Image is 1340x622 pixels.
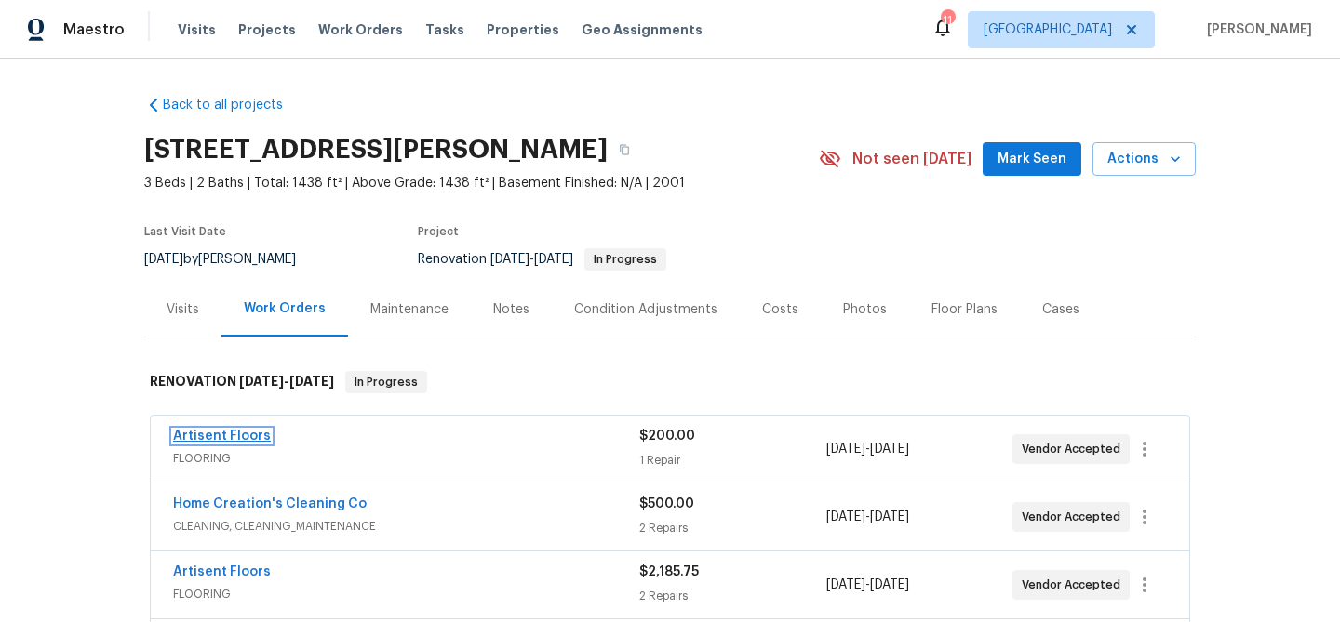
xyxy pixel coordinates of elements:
[289,375,334,388] span: [DATE]
[239,375,284,388] span: [DATE]
[1042,300,1079,319] div: Cases
[639,519,825,537] div: 2 Repairs
[639,430,695,443] span: $200.00
[370,300,449,319] div: Maintenance
[144,174,819,192] span: 3 Beds | 2 Baths | Total: 1438 ft² | Above Grade: 1438 ft² | Basement Finished: N/A | 2001
[826,440,909,458] span: -
[826,510,865,523] span: [DATE]
[1107,148,1181,171] span: Actions
[762,300,798,319] div: Costs
[941,11,954,30] div: 11
[1199,20,1312,39] span: [PERSON_NAME]
[490,253,573,266] span: -
[826,508,909,526] span: -
[173,517,639,536] span: CLEANING, CLEANING_MAINTENANCE
[852,150,971,168] span: Not seen [DATE]
[144,248,318,271] div: by [PERSON_NAME]
[639,451,825,470] div: 1 Repair
[493,300,529,319] div: Notes
[167,300,199,319] div: Visits
[144,140,608,159] h2: [STREET_ADDRESS][PERSON_NAME]
[983,142,1081,177] button: Mark Seen
[487,20,559,39] span: Properties
[173,449,639,468] span: FLOORING
[490,253,529,266] span: [DATE]
[639,497,694,510] span: $500.00
[418,226,459,237] span: Project
[639,565,699,578] span: $2,185.75
[574,300,717,319] div: Condition Adjustments
[639,587,825,605] div: 2 Repairs
[173,497,367,510] a: Home Creation's Cleaning Co
[239,375,334,388] span: -
[826,443,865,456] span: [DATE]
[870,578,909,591] span: [DATE]
[582,20,703,39] span: Geo Assignments
[984,20,1112,39] span: [GEOGRAPHIC_DATA]
[425,23,464,36] span: Tasks
[870,443,909,456] span: [DATE]
[173,565,271,578] a: Artisent Floors
[608,133,641,166] button: Copy Address
[150,371,334,393] h6: RENOVATION
[1092,142,1196,177] button: Actions
[347,373,425,391] span: In Progress
[244,299,326,318] div: Work Orders
[870,510,909,523] span: [DATE]
[534,253,573,266] span: [DATE]
[173,585,639,603] span: FLOORING
[63,20,125,39] span: Maestro
[931,300,998,319] div: Floor Plans
[318,20,403,39] span: Work Orders
[144,96,323,114] a: Back to all projects
[843,300,887,319] div: Photos
[173,430,271,443] a: Artisent Floors
[144,352,1196,412] div: RENOVATION [DATE]-[DATE]In Progress
[238,20,296,39] span: Projects
[826,576,909,594] span: -
[998,148,1066,171] span: Mark Seen
[586,254,664,265] span: In Progress
[1022,440,1128,458] span: Vendor Accepted
[144,226,226,237] span: Last Visit Date
[826,578,865,591] span: [DATE]
[418,253,666,266] span: Renovation
[1022,576,1128,594] span: Vendor Accepted
[1022,508,1128,526] span: Vendor Accepted
[144,253,183,266] span: [DATE]
[178,20,216,39] span: Visits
